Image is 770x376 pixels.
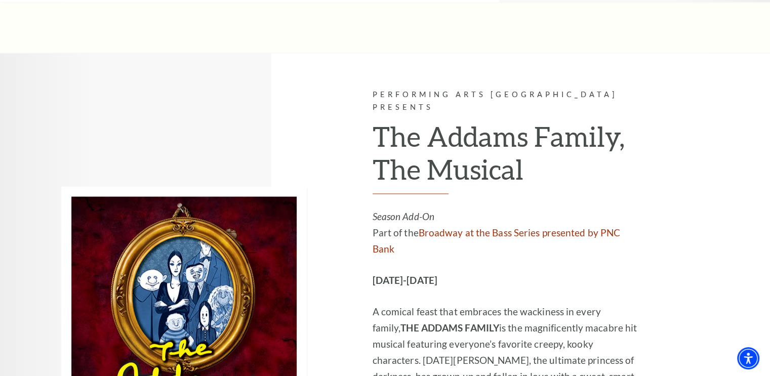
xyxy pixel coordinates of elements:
strong: THE ADDAMS FAMILY [400,321,499,333]
div: Accessibility Menu [737,347,759,369]
strong: [DATE]-[DATE] [373,274,437,285]
p: Part of the [373,208,643,257]
em: Season Add-On [373,210,434,222]
a: Broadway at the Bass Series presented by PNC Bank [373,226,621,254]
h2: The Addams Family, The Musical [373,120,643,194]
p: Performing Arts [GEOGRAPHIC_DATA] Presents [373,89,643,114]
